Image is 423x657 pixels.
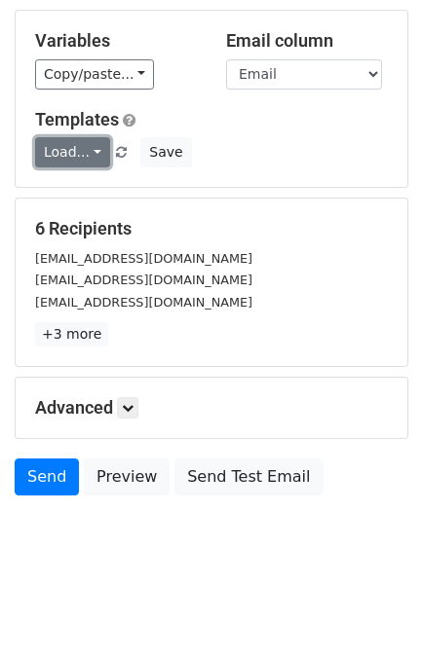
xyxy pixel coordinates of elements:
[35,397,388,419] h5: Advanced
[35,137,110,167] a: Load...
[226,30,388,52] h5: Email column
[174,458,323,495] a: Send Test Email
[35,295,252,310] small: [EMAIL_ADDRESS][DOMAIN_NAME]
[140,137,191,167] button: Save
[15,458,79,495] a: Send
[35,251,252,266] small: [EMAIL_ADDRESS][DOMAIN_NAME]
[326,564,423,657] iframe: Chat Widget
[35,322,108,347] a: +3 more
[35,30,197,52] h5: Variables
[35,59,154,90] a: Copy/paste...
[35,109,119,129] a: Templates
[84,458,170,495] a: Preview
[35,273,252,287] small: [EMAIL_ADDRESS][DOMAIN_NAME]
[35,218,388,239] h5: 6 Recipients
